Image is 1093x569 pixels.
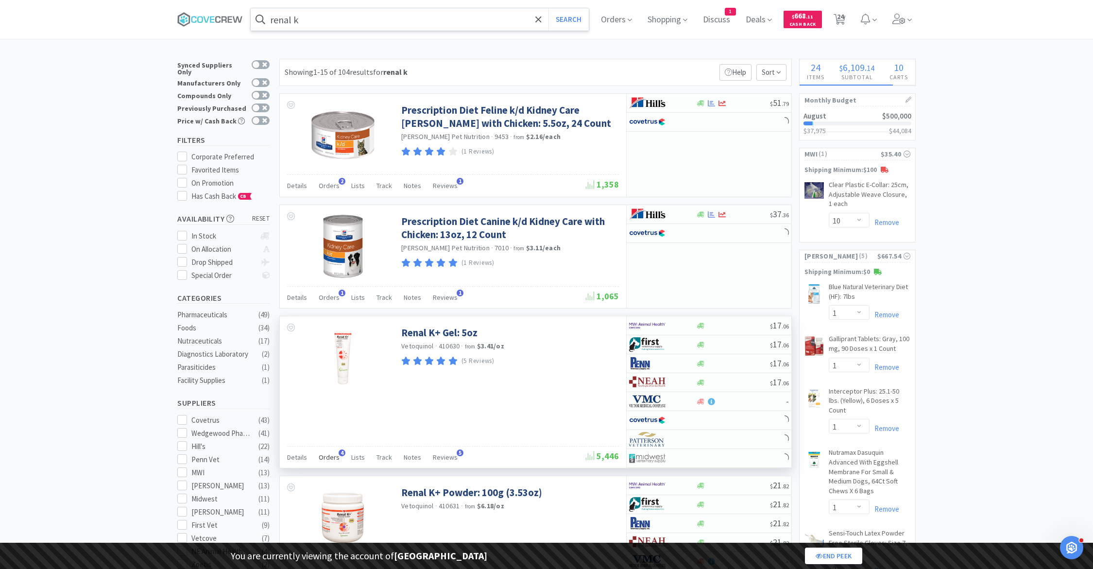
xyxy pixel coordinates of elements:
[404,453,421,462] span: Notes
[251,8,589,31] input: Search by item, sku, manufacturer, ingredient, size...
[191,270,256,281] div: Special Order
[177,60,247,75] div: Synced Suppliers Only
[191,257,256,268] div: Drop Shipped
[770,361,773,368] span: $
[258,428,270,439] div: ( 41 )
[782,342,789,349] span: . 06
[829,387,910,419] a: Interceptor Plus: 25.1-50 lbs. (Yellow), 6 Doses x 5 Count
[311,326,375,389] img: 546e3ea933bc4864a65c2211ec52d3e3_164555.jpeg
[881,149,910,159] div: $35.40
[262,519,270,531] div: ( 9 )
[439,342,460,350] span: 410630
[383,67,408,77] strong: renal k
[461,258,495,268] p: (1 Reviews)
[804,182,824,199] img: 4962410055b949af8e8dca1abd99483c_6427.png
[786,396,789,407] span: -
[806,14,813,20] span: . 11
[177,348,256,360] div: Diagnostics Laboratory
[800,165,915,175] p: Shipping Minimum: $100
[800,106,915,140] a: August$500,000$37,975$44,084
[803,126,826,135] span: $37,975
[548,8,589,31] button: Search
[433,453,458,462] span: Reviews
[811,61,820,73] span: 24
[262,362,270,373] div: ( 1 )
[258,322,270,334] div: ( 34 )
[491,132,493,141] span: ·
[252,214,270,224] span: reset
[782,501,789,509] span: . 82
[191,177,270,189] div: On Promotion
[258,480,270,492] div: ( 13 )
[800,267,915,277] p: Shipping Minimum: $0
[177,397,270,409] h5: Suppliers
[311,215,375,278] img: e4c07fa18d7344078ad0f840d5c1b0f7_97762.png
[804,450,824,469] img: 120b43bd0df946a7bffcc02e050f35e4.png
[287,181,307,190] span: Details
[770,517,789,529] span: 21
[373,67,408,77] span: for
[586,291,619,302] span: 1,065
[805,548,862,564] a: End Peek
[376,181,392,190] span: Track
[843,61,865,73] span: 6,109
[376,293,392,302] span: Track
[435,501,437,510] span: ·
[882,111,911,121] span: $500,000
[191,441,252,452] div: Hill's
[789,22,816,28] span: Cash Back
[461,356,495,366] p: (5 Reviews)
[804,149,818,159] span: MWI
[311,103,375,167] img: 6c11a7e010ed4fc284cae49a14c42a4b_94446.png
[818,149,881,159] span: ( 1 )
[351,181,365,190] span: Lists
[287,293,307,302] span: Details
[439,501,460,510] span: 410631
[782,539,789,547] span: . 82
[191,414,252,426] div: Covetrus
[719,64,751,81] p: Help
[770,211,773,219] span: $
[177,335,256,347] div: Nutraceuticals
[465,343,476,350] span: from
[457,178,463,185] span: 1
[258,454,270,466] div: ( 14 )
[394,550,487,562] strong: [GEOGRAPHIC_DATA]
[526,132,561,141] strong: $2.16 / each
[177,116,247,124] div: Price w/ Cash Back
[858,251,877,261] span: ( 5 )
[401,243,490,252] a: [PERSON_NAME] Pet Nutrition
[177,91,247,99] div: Compounds Only
[401,501,434,510] a: Vetoquinol
[351,293,365,302] span: Lists
[800,72,832,82] h4: Items
[725,8,735,15] span: 1
[629,318,666,333] img: f6b2451649754179b5b4e0c70c3f7cb0_2.png
[287,453,307,462] span: Details
[319,181,340,190] span: Orders
[401,486,542,499] a: Renal K+ Powder: 100g (3.53oz)
[191,519,252,531] div: First Vet
[191,467,252,479] div: MWI
[177,362,256,373] div: Parasiticides
[870,218,899,227] a: Remove
[829,334,910,357] a: Galliprant Tablets: Gray, 100 mg, 90 Doses x 1 Count
[877,251,910,261] div: $667.54
[319,453,340,462] span: Orders
[526,243,561,252] strong: $3.11 / each
[770,208,789,220] span: 37
[177,322,256,334] div: Foods
[262,348,270,360] div: ( 2 )
[433,293,458,302] span: Reviews
[339,290,345,296] span: 1
[191,151,270,163] div: Corporate Preferred
[770,323,773,330] span: $
[804,284,824,304] img: db45b5dd77ef4c6da8b6e5d65bd8be64_386017.jpeg
[770,379,773,387] span: $
[258,309,270,321] div: ( 49 )
[191,480,252,492] div: [PERSON_NAME]
[311,486,375,549] img: 1d73826e9f974b4797f20fee4192b4ad_166201.jpeg
[804,94,910,106] h1: Monthly Budget
[586,179,619,190] span: 1,358
[870,504,899,514] a: Remove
